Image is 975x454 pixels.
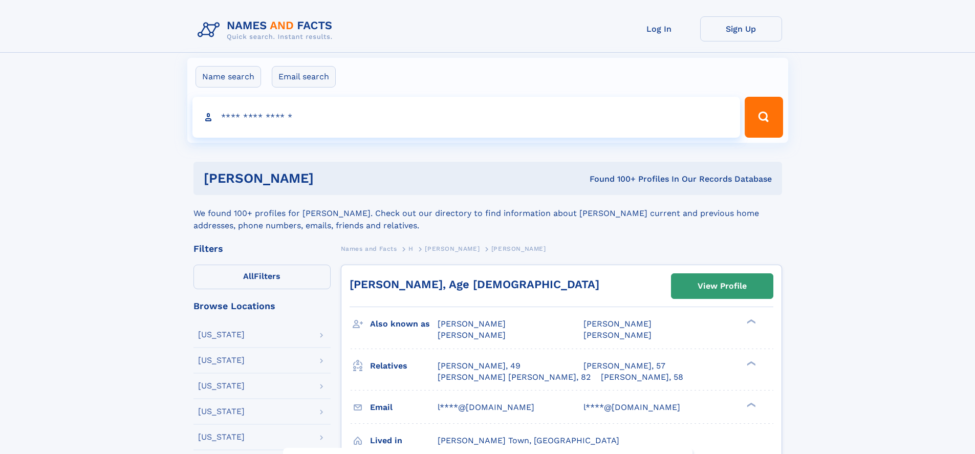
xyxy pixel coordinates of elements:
[700,16,782,41] a: Sign Up
[583,360,665,372] a: [PERSON_NAME], 57
[204,172,452,185] h1: [PERSON_NAME]
[272,66,336,88] label: Email search
[744,360,756,366] div: ❯
[583,330,652,340] span: [PERSON_NAME]
[583,319,652,329] span: [PERSON_NAME]
[425,245,480,252] span: [PERSON_NAME]
[744,401,756,408] div: ❯
[618,16,700,41] a: Log In
[370,315,438,333] h3: Also known as
[451,174,772,185] div: Found 100+ Profiles In Our Records Database
[438,360,521,372] a: [PERSON_NAME], 49
[425,242,480,255] a: [PERSON_NAME]
[698,274,747,298] div: View Profile
[341,242,397,255] a: Names and Facts
[438,372,591,383] a: [PERSON_NAME] [PERSON_NAME], 82
[198,407,245,416] div: [US_STATE]
[243,271,254,281] span: All
[601,372,683,383] a: [PERSON_NAME], 58
[198,331,245,339] div: [US_STATE]
[196,66,261,88] label: Name search
[745,97,783,138] button: Search Button
[408,242,414,255] a: H
[192,97,741,138] input: search input
[350,278,599,291] a: [PERSON_NAME], Age [DEMOGRAPHIC_DATA]
[198,356,245,364] div: [US_STATE]
[408,245,414,252] span: H
[193,265,331,289] label: Filters
[438,319,506,329] span: [PERSON_NAME]
[193,195,782,232] div: We found 100+ profiles for [PERSON_NAME]. Check out our directory to find information about [PERS...
[438,330,506,340] span: [PERSON_NAME]
[744,318,756,325] div: ❯
[198,382,245,390] div: [US_STATE]
[370,399,438,416] h3: Email
[491,245,546,252] span: [PERSON_NAME]
[370,432,438,449] h3: Lived in
[193,16,341,44] img: Logo Names and Facts
[193,244,331,253] div: Filters
[438,436,619,445] span: [PERSON_NAME] Town, [GEOGRAPHIC_DATA]
[370,357,438,375] h3: Relatives
[198,433,245,441] div: [US_STATE]
[671,274,773,298] a: View Profile
[193,301,331,311] div: Browse Locations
